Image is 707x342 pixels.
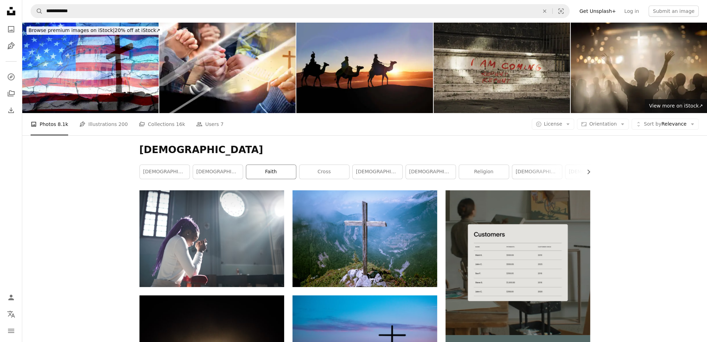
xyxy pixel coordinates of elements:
[292,190,437,287] img: photo of brown wooden cross at cliff
[445,190,590,335] img: file-1747939376688-baf9a4a454ffimage
[571,22,707,113] img: Christians raising their hands in praise and worship at a night music concert
[512,165,562,179] a: [DEMOGRAPHIC_DATA] symbol
[22,22,159,113] img: Republican Party and Religious Voters
[31,4,570,18] form: Find visuals sitewide
[649,6,699,17] button: Submit an image
[4,70,18,84] a: Explore
[139,235,284,241] a: African young woman sitting in front of the altar in the church and praying
[159,22,296,113] img: Christian Religion concept background. card design template.
[644,121,686,128] span: Relevance
[577,119,629,130] button: Orientation
[4,103,18,117] a: Download History
[139,190,284,287] img: African young woman sitting in front of the altar in the church and praying
[119,120,128,128] span: 200
[31,5,43,18] button: Search Unsplash
[632,119,699,130] button: Sort byRelevance
[544,121,562,127] span: License
[4,39,18,53] a: Illustrations
[532,119,575,130] button: License
[26,26,162,35] div: 20% off at iStock ↗
[406,165,456,179] a: [DEMOGRAPHIC_DATA]
[4,4,18,19] a: Home — Unsplash
[139,113,185,135] a: Collections 16k
[434,22,570,113] img: Graffiti Message: A Playful Irony on Repentance
[296,22,433,113] img: Silhouetted Camel Caravan at Sunrise in the Desert
[220,120,224,128] span: 7
[4,22,18,36] a: Photos
[589,121,617,127] span: Orientation
[537,5,552,18] button: Clear
[553,5,569,18] button: Visual search
[4,87,18,101] a: Collections
[645,99,707,113] a: View more on iStock↗
[620,6,643,17] a: Log in
[644,121,661,127] span: Sort by
[4,324,18,338] button: Menu
[4,291,18,304] a: Log in / Sign up
[565,165,615,179] a: [DEMOGRAPHIC_DATA] wallpaper
[22,22,167,39] a: Browse premium images on iStock|20% off at iStock↗
[353,165,402,179] a: [DEMOGRAPHIC_DATA]
[193,165,243,179] a: [DEMOGRAPHIC_DATA]
[582,165,590,179] button: scroll list to the right
[29,27,114,33] span: Browse premium images on iStock |
[196,113,224,135] a: Users 7
[575,6,620,17] a: Get Unsplash+
[292,235,437,241] a: photo of brown wooden cross at cliff
[299,165,349,179] a: cross
[246,165,296,179] a: faith
[79,113,128,135] a: Illustrations 200
[649,103,703,109] span: View more on iStock ↗
[4,307,18,321] button: Language
[459,165,509,179] a: religion
[140,165,190,179] a: [DEMOGRAPHIC_DATA]
[139,144,590,156] h1: [DEMOGRAPHIC_DATA]
[176,120,185,128] span: 16k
